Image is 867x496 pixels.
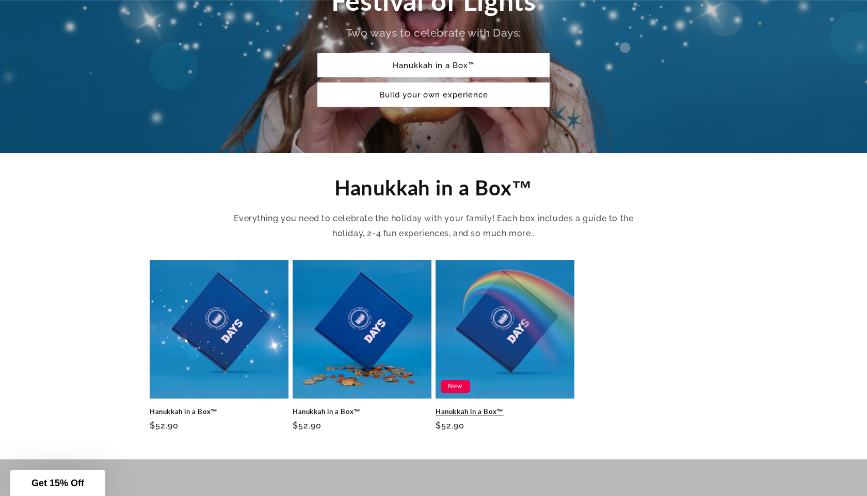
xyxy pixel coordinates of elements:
[31,478,84,488] span: Get 15% Off
[150,407,288,416] a: Hanukkah in a Box™
[436,407,574,416] a: Hanukkah in a Box™
[317,53,550,77] a: Hanukkah in a Box™
[232,211,635,241] p: Everything you need to celebrate the holiday with your family! Each box includes a guide to the h...
[293,407,431,416] a: Hanukkah in a Box™
[317,82,550,107] a: Build your own experience
[346,26,521,39] span: Two ways to celebrate with Days:
[150,260,717,441] ul: Slider
[10,470,105,496] div: Get 15% Off
[334,175,533,200] span: Hanukkah in a Box™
